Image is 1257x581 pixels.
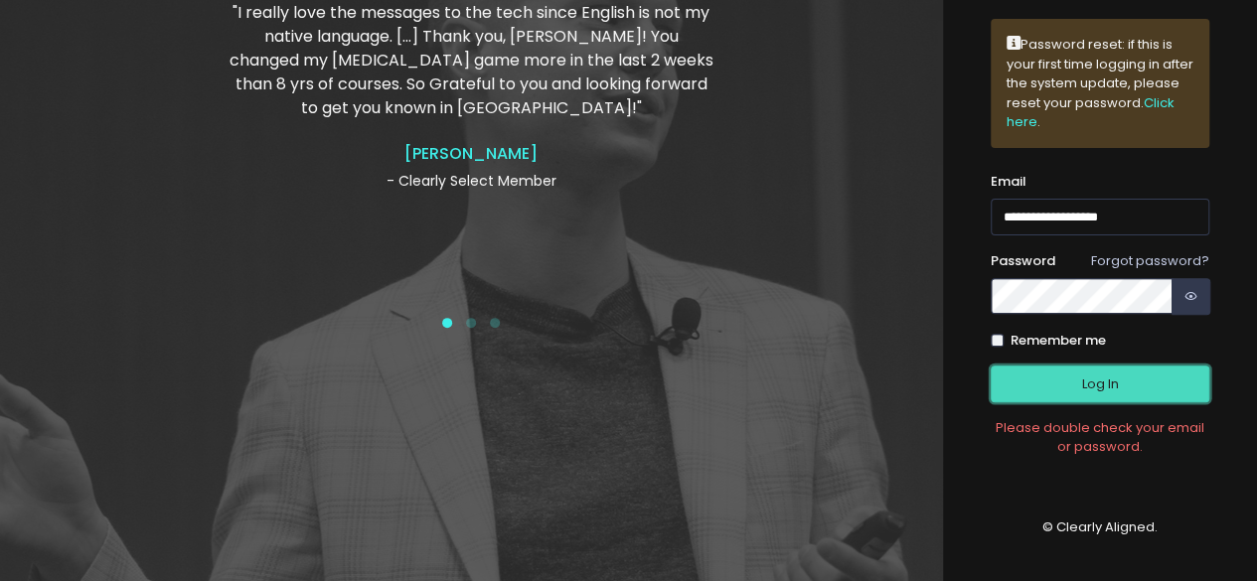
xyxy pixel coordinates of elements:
[991,19,1209,148] div: Password reset: if this is your first time logging in after the system update, please reset your ...
[991,418,1209,457] div: Please double check your email or password.
[991,365,1209,402] button: Log In
[1010,331,1105,351] label: Remember me
[991,517,1209,537] p: © Clearly Aligned.
[1007,93,1175,132] a: Click here
[991,172,1026,192] label: Email
[230,144,713,163] h4: [PERSON_NAME]
[1091,251,1209,270] a: Forgot password?
[991,251,1055,271] label: Password
[230,1,713,120] p: "I really love the messages to the tech since English is not my native language. […] Thank you, [...
[230,171,713,192] p: - Clearly Select Member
